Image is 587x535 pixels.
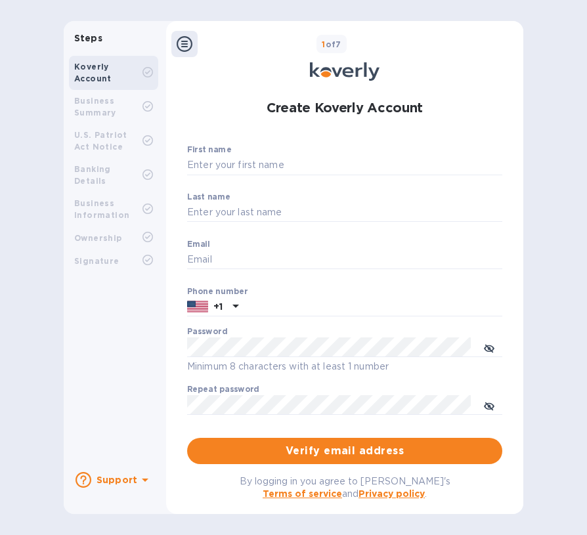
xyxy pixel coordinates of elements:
[263,488,342,499] a: Terms of service
[187,156,502,175] input: Enter your first name
[198,443,492,459] span: Verify email address
[187,328,227,336] label: Password
[74,130,127,152] b: U.S. Patriot Act Notice
[322,39,341,49] b: of 7
[187,438,502,464] button: Verify email address
[97,475,137,485] b: Support
[74,33,102,43] b: Steps
[476,392,502,418] button: toggle password visibility
[476,334,502,360] button: toggle password visibility
[322,39,325,49] span: 1
[74,198,129,220] b: Business Information
[187,146,231,154] label: First name
[267,91,423,124] h1: Create Koverly Account
[187,386,259,394] label: Repeat password
[187,203,502,223] input: Enter your last name
[187,288,248,295] label: Phone number
[187,250,502,270] input: Email
[187,240,210,248] label: Email
[187,299,208,314] img: US
[213,300,223,313] p: +1
[359,488,425,499] a: Privacy policy
[74,96,116,118] b: Business Summary
[74,256,120,266] b: Signature
[74,233,122,243] b: Ownership
[187,193,230,201] label: Last name
[187,359,502,374] p: Minimum 8 characters with at least 1 number
[74,164,111,186] b: Banking Details
[74,62,112,83] b: Koverly Account
[240,476,450,499] span: By logging in you agree to [PERSON_NAME]'s and .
